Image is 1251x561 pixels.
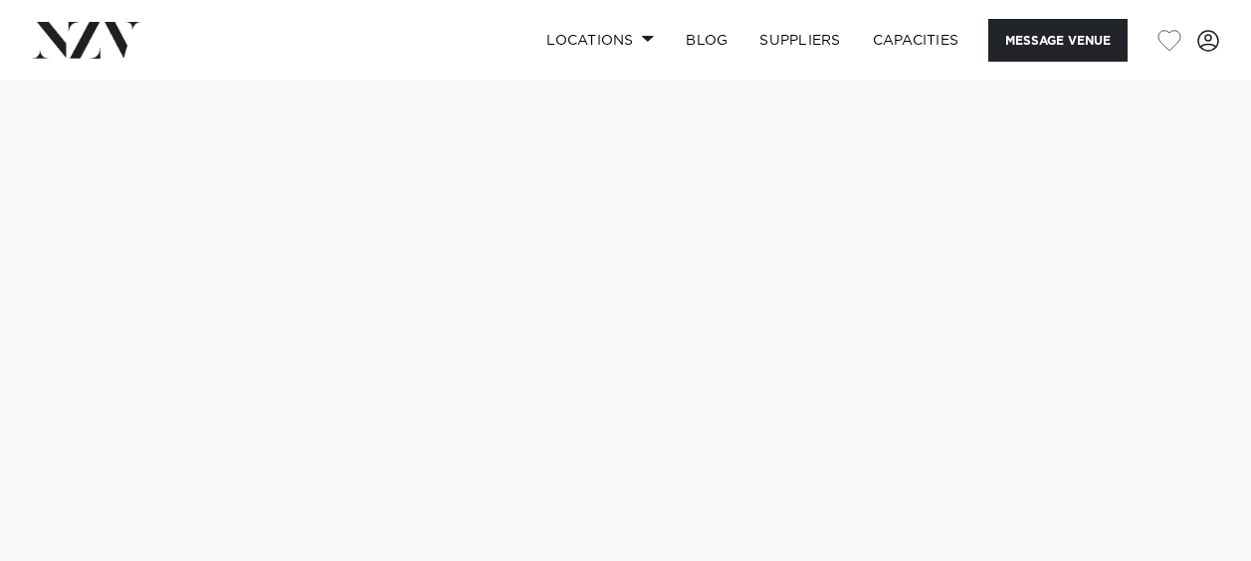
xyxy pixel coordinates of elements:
[988,19,1128,62] button: Message Venue
[743,19,856,62] a: SUPPLIERS
[32,22,140,58] img: nzv-logo.png
[857,19,975,62] a: Capacities
[670,19,743,62] a: BLOG
[530,19,670,62] a: Locations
